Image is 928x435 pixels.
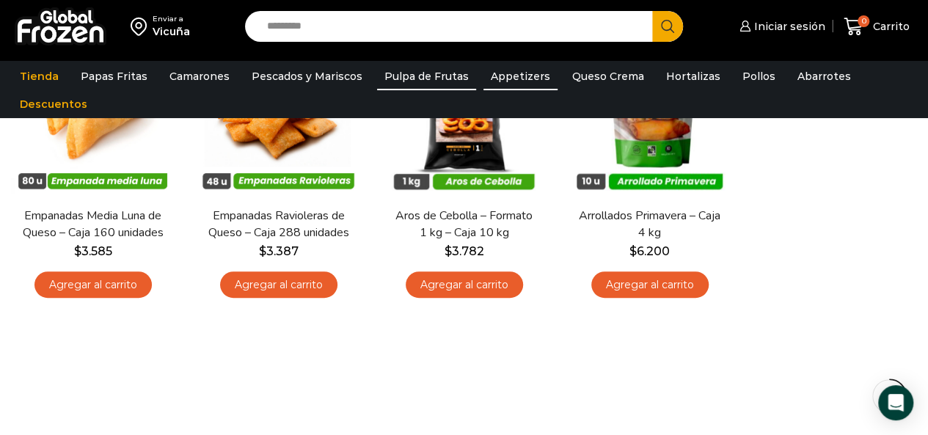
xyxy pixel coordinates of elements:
[652,11,683,42] button: Search button
[659,62,728,90] a: Hortalizas
[445,244,484,258] bdi: 3.782
[591,271,709,299] a: Agregar al carrito: “Arrollados Primavera - Caja 4 kg”
[750,19,825,34] span: Iniciar sesión
[878,385,913,420] div: Open Intercom Messenger
[74,244,112,258] bdi: 3.585
[73,62,155,90] a: Papas Fritas
[12,90,95,118] a: Descuentos
[565,62,651,90] a: Queso Crema
[406,271,523,299] a: Agregar al carrito: “Aros de Cebolla - Formato 1 kg - Caja 10 kg”
[735,62,783,90] a: Pollos
[74,244,81,258] span: $
[162,62,237,90] a: Camarones
[790,62,858,90] a: Abarrotes
[34,271,152,299] a: Agregar al carrito: “Empanadas Media Luna de Queso - Caja 160 unidades”
[259,244,266,258] span: $
[19,208,167,241] a: Empanadas Media Luna de Queso – Caja 160 unidades
[390,208,538,241] a: Aros de Cebolla – Formato 1 kg – Caja 10 kg
[131,14,153,39] img: address-field-icon.svg
[153,24,190,39] div: Vicuña
[445,244,452,258] span: $
[377,62,476,90] a: Pulpa de Frutas
[858,15,869,27] span: 0
[629,244,637,258] span: $
[736,12,825,41] a: Iniciar sesión
[244,62,370,90] a: Pescados y Mariscos
[205,208,352,241] a: Empanadas Ravioleras de Queso – Caja 288 unidades
[869,19,910,34] span: Carrito
[153,14,190,24] div: Enviar a
[840,10,913,44] a: 0 Carrito
[576,208,723,241] a: Arrollados Primavera – Caja 4 kg
[629,244,670,258] bdi: 6.200
[220,271,337,299] a: Agregar al carrito: “Empanadas Ravioleras de Queso - Caja 288 unidades”
[259,244,299,258] bdi: 3.387
[12,62,66,90] a: Tienda
[483,62,558,90] a: Appetizers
